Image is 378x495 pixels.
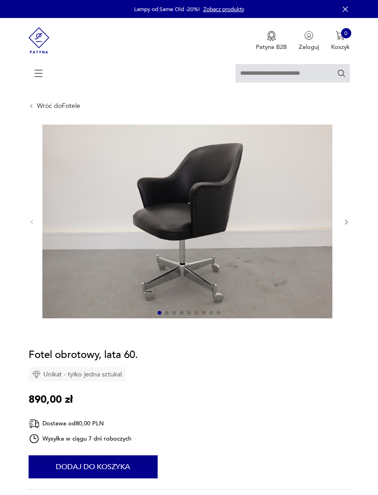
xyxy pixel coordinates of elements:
img: Zdjęcie produktu Fotel obrotowy, lata 60. [42,125,332,318]
p: Lampy od Same Old -20%! [134,6,200,13]
a: Ikona medaluPatyna B2B [256,31,287,51]
img: Ikona diamentu [32,370,41,379]
button: Dodaj do koszyka [29,455,158,478]
a: Zobacz produkty [203,6,244,13]
p: Koszyk [331,43,350,51]
div: Unikat - tylko jedna sztuka! [29,367,126,382]
p: Zaloguj [299,43,319,51]
img: Ikona medalu [267,31,276,41]
p: Patyna B2B [256,43,287,51]
img: Ikona dostawy [29,418,40,429]
div: Wysyłka w ciągu 7 dni roboczych [29,433,131,444]
button: Szukaj [337,69,346,78]
a: Wróć doFotele [37,102,80,110]
button: Zaloguj [299,31,319,51]
h1: Fotel obrotowy, lata 60. [29,348,138,362]
div: Dostawa od 80,00 PLN [29,418,131,429]
p: 890,00 zł [29,393,73,406]
img: Ikonka użytkownika [304,31,313,40]
img: Patyna - sklep z meblami i dekoracjami vintage [29,18,50,63]
img: Ikona koszyka [336,31,345,40]
button: 0Koszyk [331,31,350,51]
button: Patyna B2B [256,31,287,51]
div: 0 [341,28,351,38]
